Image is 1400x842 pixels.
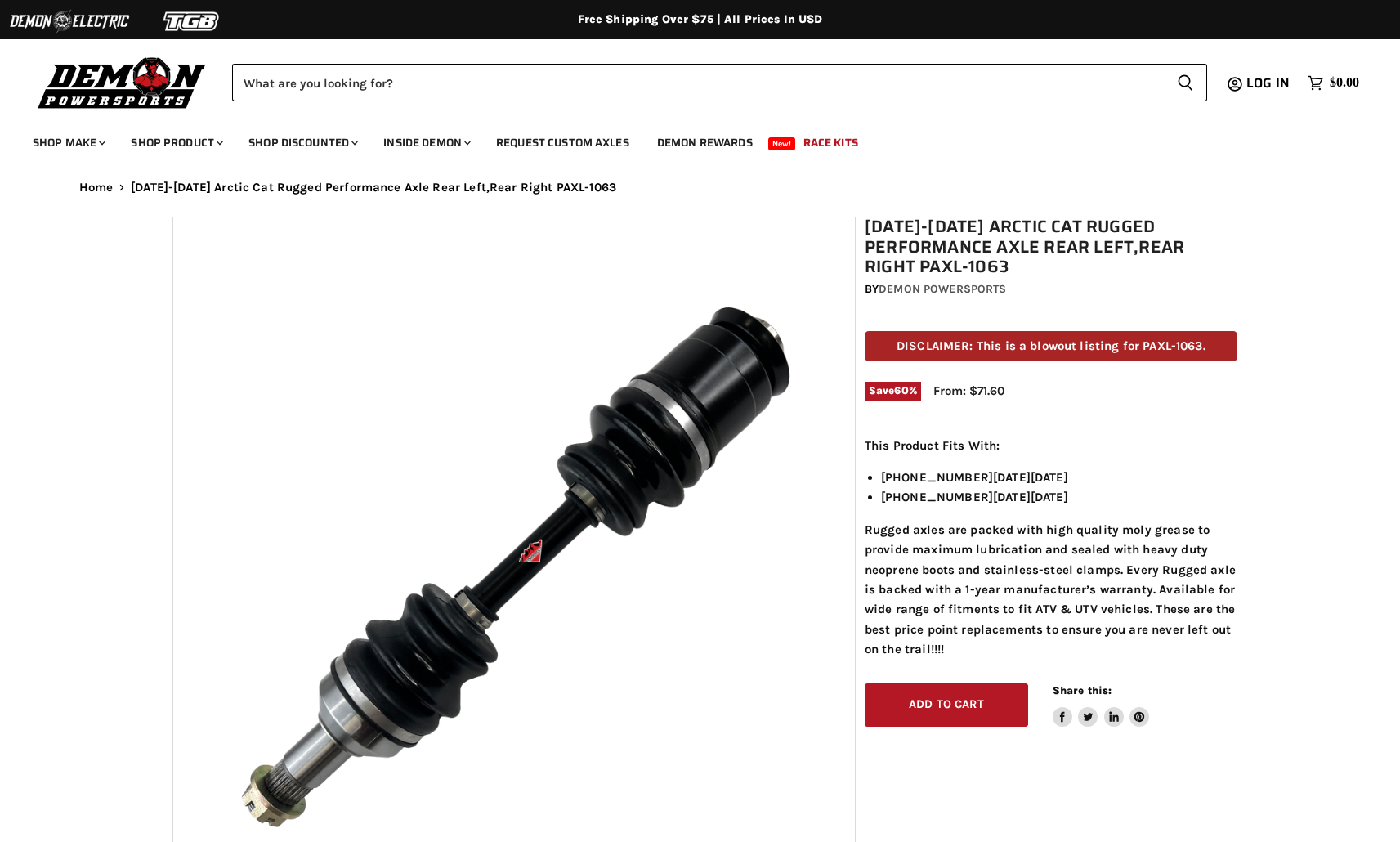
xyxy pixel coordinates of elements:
[20,119,1355,159] ul: Main menu
[1164,64,1207,101] button: Search
[865,331,1237,361] p: DISCLAIMER: This is a blowout listing for PAXL-1063.
[8,6,131,37] img: Demon Electric Logo 2
[881,468,1237,487] li: [PHONE_NUMBER][DATE][DATE]
[1299,71,1367,95] a: $0.00
[47,12,1354,27] div: Free Shipping Over $75 | All Prices In USD
[1053,684,1112,696] span: Share this:
[865,280,1237,298] div: by
[1246,73,1290,93] span: Log in
[484,126,642,159] a: Request Custom Axles
[47,181,1354,195] nav: Breadcrumbs
[865,683,1028,727] button: Add to cart
[909,697,984,711] span: Add to cart
[236,126,368,159] a: Shop Discounted
[879,282,1006,296] a: Demon Powersports
[865,217,1237,277] h1: [DATE]-[DATE] Arctic Cat Rugged Performance Axle Rear Left,Rear Right PAXL-1063
[645,126,765,159] a: Demon Rewards
[894,384,908,396] span: 60
[232,64,1164,101] input: Search
[865,382,921,400] span: Save %
[232,64,1207,101] form: Product
[79,181,114,195] a: Home
[768,137,796,150] span: New!
[865,436,1237,660] div: Rugged axles are packed with high quality moly grease to provide maximum lubrication and sealed w...
[371,126,481,159] a: Inside Demon
[933,383,1004,398] span: From: $71.60
[881,487,1237,507] li: [PHONE_NUMBER][DATE][DATE]
[20,126,115,159] a: Shop Make
[131,6,253,37] img: TGB Logo 2
[33,53,212,111] img: Demon Powersports
[791,126,870,159] a: Race Kits
[1239,76,1299,91] a: Log in
[1053,683,1150,727] aside: Share this:
[865,436,1237,455] p: This Product Fits With:
[1330,75,1359,91] span: $0.00
[119,126,233,159] a: Shop Product
[131,181,616,195] span: [DATE]-[DATE] Arctic Cat Rugged Performance Axle Rear Left,Rear Right PAXL-1063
